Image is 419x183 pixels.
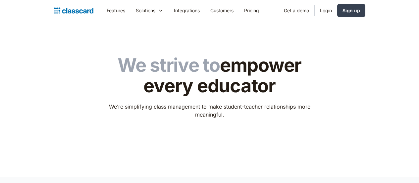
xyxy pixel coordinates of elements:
[118,54,220,76] span: We strive to
[169,3,205,18] a: Integrations
[104,55,315,96] h1: empower every educator
[239,3,264,18] a: Pricing
[131,3,169,18] div: Solutions
[136,7,155,14] div: Solutions
[315,3,337,18] a: Login
[342,7,360,14] div: Sign up
[101,3,131,18] a: Features
[279,3,314,18] a: Get a demo
[54,6,93,15] a: home
[337,4,365,17] a: Sign up
[104,103,315,119] p: We’re simplifying class management to make student-teacher relationships more meaningful.
[205,3,239,18] a: Customers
